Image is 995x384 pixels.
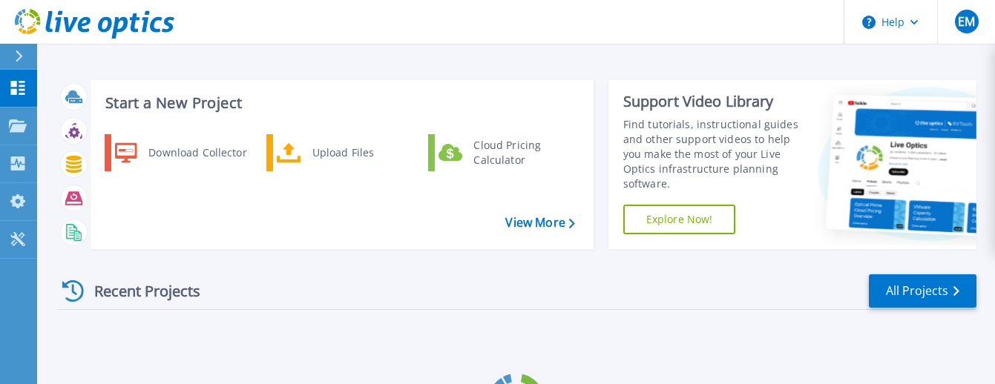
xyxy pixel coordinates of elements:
[958,16,975,27] span: EM
[466,138,576,168] div: Cloud Pricing Calculator
[266,134,418,171] a: Upload Files
[623,92,806,111] div: Support Video Library
[623,205,736,234] a: Explore Now!
[869,274,976,308] a: All Projects
[141,138,253,168] div: Download Collector
[305,138,415,168] div: Upload Files
[57,273,220,309] div: Recent Projects
[623,117,806,191] div: Find tutorials, instructional guides and other support videos to help you make the most of your L...
[105,134,257,171] a: Download Collector
[428,134,580,171] a: Cloud Pricing Calculator
[505,216,574,230] a: View More
[105,95,574,111] h3: Start a New Project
